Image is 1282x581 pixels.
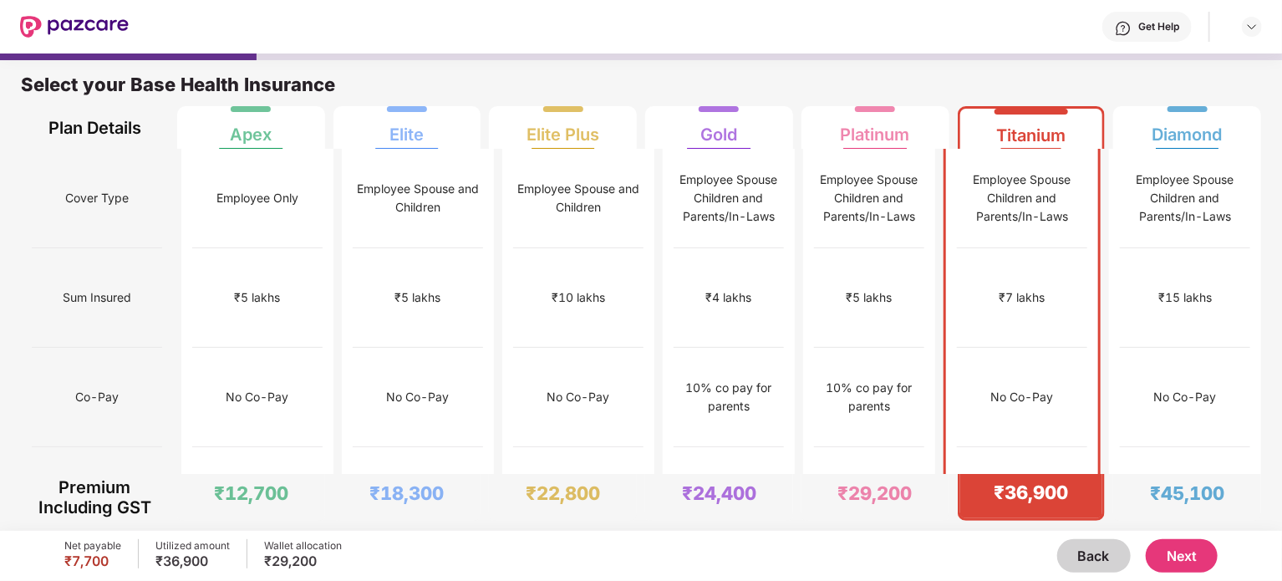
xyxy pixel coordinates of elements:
[1115,20,1132,37] img: svg+xml;base64,PHN2ZyBpZD0iSGVscC0zMngzMiIgeG1sbnM9Imh0dHA6Ly93d3cudzMub3JnLzIwMDAvc3ZnIiB3aWR0aD...
[32,106,158,149] div: Plan Details
[996,112,1066,145] div: Titanium
[20,16,129,38] img: New Pazcare Logo
[230,111,272,145] div: Apex
[214,482,288,505] div: ₹12,700
[1158,288,1212,307] div: ₹15 lakhs
[1152,111,1223,145] div: Diamond
[957,171,1087,226] div: Employee Spouse Children and Parents/In-Laws
[75,381,119,413] span: Co-Pay
[547,388,610,406] div: No Co-Pay
[841,111,910,145] div: Platinum
[264,539,342,553] div: Wallet allocation
[155,553,230,569] div: ₹36,900
[64,553,121,569] div: ₹7,700
[235,288,281,307] div: ₹5 lakhs
[353,180,483,217] div: Employee Spouse and Children
[369,482,444,505] div: ₹18,300
[526,482,600,505] div: ₹22,800
[1245,20,1259,33] img: svg+xml;base64,PHN2ZyBpZD0iRHJvcGRvd24tMzJ4MzIiIHhtbG5zPSJodHRwOi8vd3d3LnczLm9yZy8yMDAwL3N2ZyIgd2...
[527,111,599,145] div: Elite Plus
[552,288,605,307] div: ₹10 lakhs
[682,482,756,505] div: ₹24,400
[216,189,298,207] div: Employee Only
[991,388,1054,406] div: No Co-Pay
[65,182,129,214] span: Cover Type
[264,553,342,569] div: ₹29,200
[395,288,441,307] div: ₹5 lakhs
[1154,388,1217,406] div: No Co-Pay
[389,111,424,145] div: Elite
[32,474,158,521] div: Premium Including GST
[1120,171,1250,226] div: Employee Spouse Children and Parents/In-Laws
[1138,20,1179,33] div: Get Help
[226,388,289,406] div: No Co-Pay
[21,73,1261,106] div: Select your Base Health Insurance
[994,481,1068,504] div: ₹36,900
[63,282,131,313] span: Sum Insured
[155,539,230,553] div: Utilized amount
[1150,482,1224,505] div: ₹45,100
[847,288,893,307] div: ₹5 lakhs
[1057,539,1131,573] button: Back
[1000,288,1045,307] div: ₹7 lakhs
[1146,539,1218,573] button: Next
[64,539,121,553] div: Net payable
[387,388,450,406] div: No Co-Pay
[700,111,737,145] div: Gold
[674,171,784,226] div: Employee Spouse Children and Parents/In-Laws
[814,171,924,226] div: Employee Spouse Children and Parents/In-Laws
[838,482,913,505] div: ₹29,200
[814,379,924,415] div: 10% co pay for parents
[513,180,644,217] div: Employee Spouse and Children
[674,379,784,415] div: 10% co pay for parents
[706,288,752,307] div: ₹4 lakhs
